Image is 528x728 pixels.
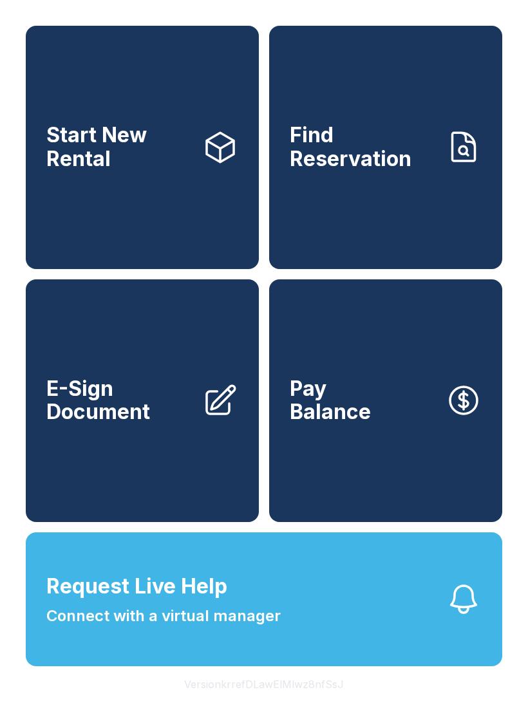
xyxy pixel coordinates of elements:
a: E-Sign Document [26,279,259,523]
button: Request Live HelpConnect with a virtual manager [26,532,502,666]
button: VersionkrrefDLawElMlwz8nfSsJ [174,666,354,702]
span: E-Sign Document [46,377,192,424]
span: Request Live Help [46,571,227,602]
span: Start New Rental [46,124,192,171]
a: Start New Rental [26,26,259,269]
a: Find Reservation [269,26,502,269]
span: Connect with a virtual manager [46,604,281,628]
button: PayBalance [269,279,502,523]
span: Pay Balance [290,377,371,424]
span: Find Reservation [290,124,435,171]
